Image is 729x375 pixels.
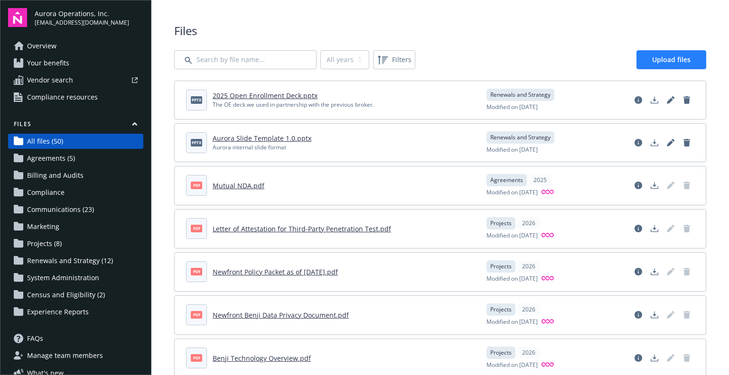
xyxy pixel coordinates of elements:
span: Modified on [DATE] [486,274,538,284]
a: View file details [631,135,646,150]
span: Projects [490,219,512,228]
span: Modified on [DATE] [486,146,538,154]
a: Aurora Slide Template 1.0.pptx [213,134,311,143]
span: Renewals and Strategy [490,91,551,99]
a: Edit document [663,221,678,236]
a: Download document [647,307,662,322]
span: Manage team members [27,348,103,363]
span: Projects [490,348,512,357]
span: Experience Reports [27,304,89,320]
span: Modified on [DATE] [486,188,538,197]
span: Edit document [663,307,678,322]
span: Edit document [663,350,678,366]
span: pdf [191,311,202,318]
span: Projects (8) [27,236,62,251]
span: pdf [191,268,202,275]
a: Marketing [8,219,143,234]
span: Aurora Operations, Inc. [35,9,129,18]
span: Communications (23) [27,202,94,217]
span: Filters [375,52,413,67]
a: Renewals and Strategy (12) [8,253,143,268]
button: Aurora Operations, Inc.[EMAIL_ADDRESS][DOMAIN_NAME] [35,8,143,27]
span: Delete document [679,221,694,236]
span: Projects [490,262,512,271]
a: View file details [631,350,646,366]
span: Upload files [652,55,691,64]
a: View file details [631,92,646,108]
span: Delete document [679,178,694,193]
span: pdf [191,225,202,232]
button: Filters [373,50,415,69]
input: Search by file name... [174,50,317,69]
a: Mutual NDA.pdf [213,181,264,190]
a: Compliance [8,185,143,200]
div: Aurora internal slide format [213,143,311,152]
a: Edit document [663,135,678,150]
div: 2026 [517,217,540,229]
span: Modified on [DATE] [486,231,538,240]
span: Projects [490,305,512,314]
div: 2026 [517,303,540,316]
span: All files (50) [27,134,63,149]
a: 2025 Open Enrollment Deck.pptx [213,91,318,100]
a: Your benefits [8,55,143,71]
button: Files [8,120,143,132]
span: Files [174,23,706,39]
span: Modified on [DATE] [486,318,538,327]
a: Delete document [679,135,694,150]
div: 2026 [517,347,540,359]
span: Delete document [679,264,694,279]
span: Census and Eligibility (2) [27,287,105,302]
a: View file details [631,178,646,193]
span: Compliance [27,185,65,200]
a: Download document [647,264,662,279]
a: Delete document [679,92,694,108]
a: Benji Technology Overview.pdf [213,354,311,363]
a: View file details [631,221,646,236]
span: pdf [191,182,202,189]
span: Modified on [DATE] [486,361,538,370]
span: Your benefits [27,55,69,71]
span: System Administration [27,270,99,285]
span: FAQs [27,331,43,346]
a: Communications (23) [8,202,143,217]
div: 2025 [529,174,551,186]
a: Letter of Attestation for Third-Party Penetration Test.pdf [213,224,391,233]
span: Modified on [DATE] [486,103,538,111]
span: Compliance resources [27,90,98,105]
a: Experience Reports [8,304,143,320]
a: Download document [647,92,662,108]
span: pptx [191,96,202,103]
a: Newfront Policy Packet as of [DATE].pdf [213,267,338,276]
a: View file details [631,307,646,322]
a: Agreements (5) [8,151,143,166]
span: pptx [191,139,202,146]
img: navigator-logo.svg [8,8,27,27]
span: Renewals and Strategy (12) [27,253,113,268]
div: The OE deck we used in partnership with the previous broker. [213,101,374,109]
div: 2026 [517,260,540,273]
span: Filters [392,55,411,64]
a: Manage team members [8,348,143,363]
a: FAQs [8,331,143,346]
span: Edit document [663,178,678,193]
span: Delete document [679,307,694,322]
a: Edit document [663,92,678,108]
span: Overview [27,38,56,54]
a: Billing and Audits [8,168,143,183]
span: Delete document [679,350,694,366]
a: Overview [8,38,143,54]
a: Download document [647,221,662,236]
span: Edit document [663,264,678,279]
span: Agreements (5) [27,151,75,166]
span: Vendor search [27,73,73,88]
a: Download document [647,178,662,193]
a: Upload files [636,50,706,69]
a: Compliance resources [8,90,143,105]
